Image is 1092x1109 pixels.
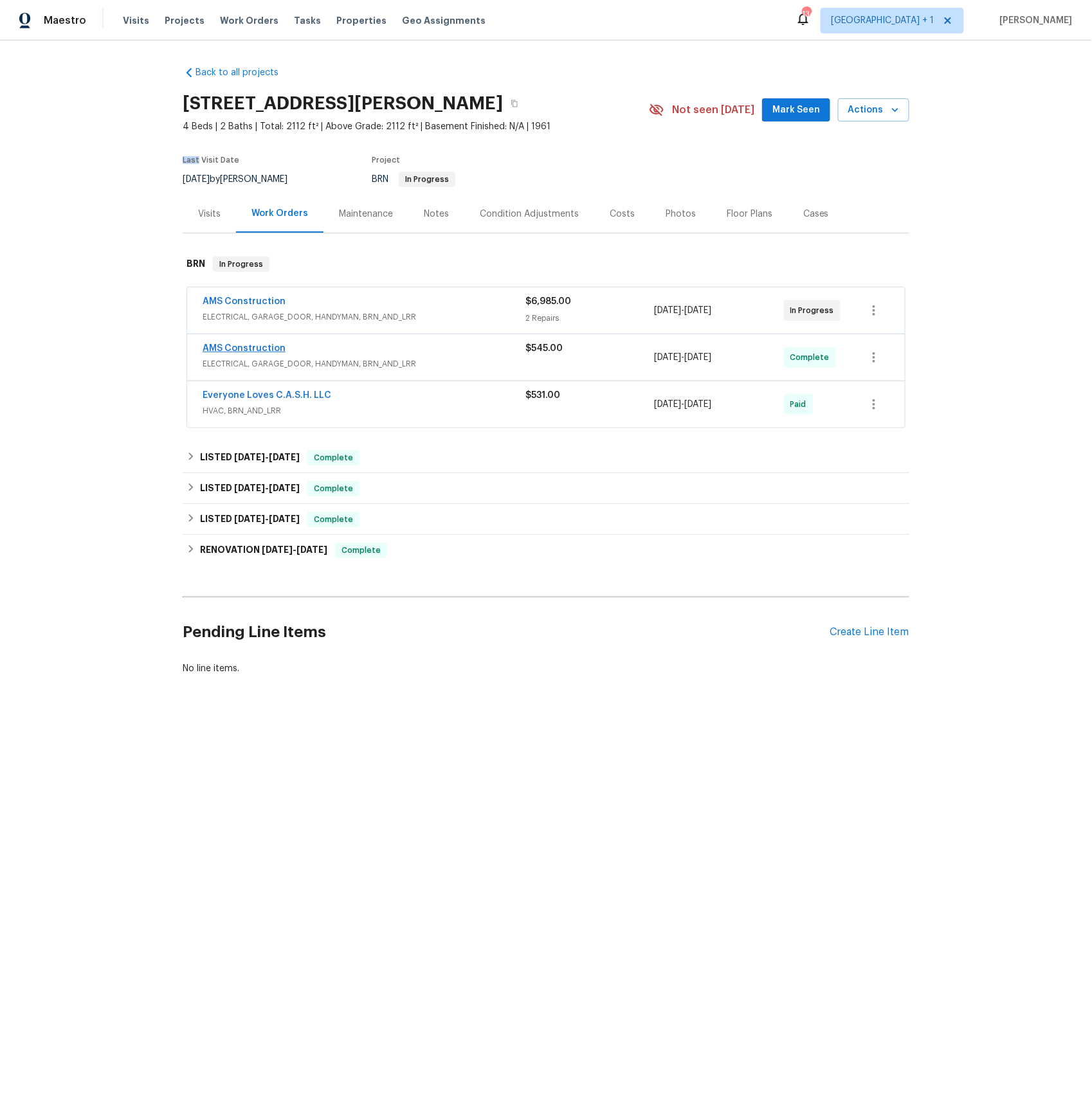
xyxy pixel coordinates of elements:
[830,626,909,638] div: Create Line Item
[187,257,205,272] h6: BRN
[183,97,503,110] h2: [STREET_ADDRESS][PERSON_NAME]
[525,344,563,353] span: $545.00
[655,398,712,411] span: -
[183,442,909,473] div: LISTED [DATE]-[DATE]Complete
[214,258,268,271] span: In Progress
[262,545,293,554] span: [DATE]
[183,120,649,133] span: 4 Beds | 2 Baths | Total: 2112 ft² | Above Grade: 2112 ft² | Basement Finished: N/A | 1961
[424,208,449,221] div: Notes
[655,306,682,315] span: [DATE]
[262,545,327,554] span: -
[203,357,525,370] span: ELECTRICAL, GARAGE_DOOR, HANDYMAN, BRN_AND_LRR
[183,156,239,164] span: Last Visit Date
[183,473,909,504] div: LISTED [DATE]-[DATE]Complete
[655,304,712,317] span: -
[203,404,525,417] span: HVAC, BRN_AND_LRR
[685,353,712,362] span: [DATE]
[480,208,579,221] div: Condition Adjustments
[309,482,358,495] span: Complete
[294,16,321,25] span: Tasks
[309,513,358,526] span: Complete
[525,391,560,400] span: $531.00
[183,602,830,662] h2: Pending Line Items
[402,14,486,27] span: Geo Assignments
[234,453,300,462] span: -
[183,66,306,79] a: Back to all projects
[685,306,712,315] span: [DATE]
[296,545,327,554] span: [DATE]
[336,544,386,557] span: Complete
[727,208,772,221] div: Floor Plans
[203,344,286,353] a: AMS Construction
[220,14,278,27] span: Work Orders
[655,400,682,409] span: [DATE]
[838,98,909,122] button: Actions
[848,102,899,118] span: Actions
[269,514,300,523] span: [DATE]
[44,14,86,27] span: Maestro
[183,504,909,535] div: LISTED [DATE]-[DATE]Complete
[610,208,635,221] div: Costs
[183,535,909,566] div: RENOVATION [DATE]-[DATE]Complete
[790,398,812,411] span: Paid
[772,102,820,118] span: Mark Seen
[203,311,525,323] span: ELECTRICAL, GARAGE_DOOR, HANDYMAN, BRN_AND_LRR
[165,14,205,27] span: Projects
[672,104,754,116] span: Not seen [DATE]
[234,453,265,462] span: [DATE]
[234,483,300,492] span: -
[183,244,909,285] div: BRN In Progress
[685,400,712,409] span: [DATE]
[200,450,300,465] h6: LISTED
[803,208,829,221] div: Cases
[400,176,454,183] span: In Progress
[995,14,1073,27] span: [PERSON_NAME]
[762,98,830,122] button: Mark Seen
[200,481,300,496] h6: LISTED
[203,391,331,400] a: Everyone Loves C.A.S.H. LLC
[234,514,300,523] span: -
[203,297,286,306] a: AMS Construction
[123,14,149,27] span: Visits
[666,208,696,221] div: Photos
[372,156,400,164] span: Project
[655,351,712,364] span: -
[372,175,455,184] span: BRN
[790,351,835,364] span: Complete
[183,662,909,675] div: No line items.
[269,483,300,492] span: [DATE]
[198,208,221,221] div: Visits
[525,312,655,325] div: 2 Repairs
[832,14,934,27] span: [GEOGRAPHIC_DATA] + 1
[200,543,327,558] h6: RENOVATION
[790,304,839,317] span: In Progress
[503,92,526,115] button: Copy Address
[200,512,300,527] h6: LISTED
[183,175,210,184] span: [DATE]
[183,172,303,187] div: by [PERSON_NAME]
[336,14,387,27] span: Properties
[269,453,300,462] span: [DATE]
[251,207,308,220] div: Work Orders
[339,208,393,221] div: Maintenance
[309,451,358,464] span: Complete
[525,297,571,306] span: $6,985.00
[802,8,811,21] div: 134
[234,514,265,523] span: [DATE]
[234,483,265,492] span: [DATE]
[655,353,682,362] span: [DATE]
